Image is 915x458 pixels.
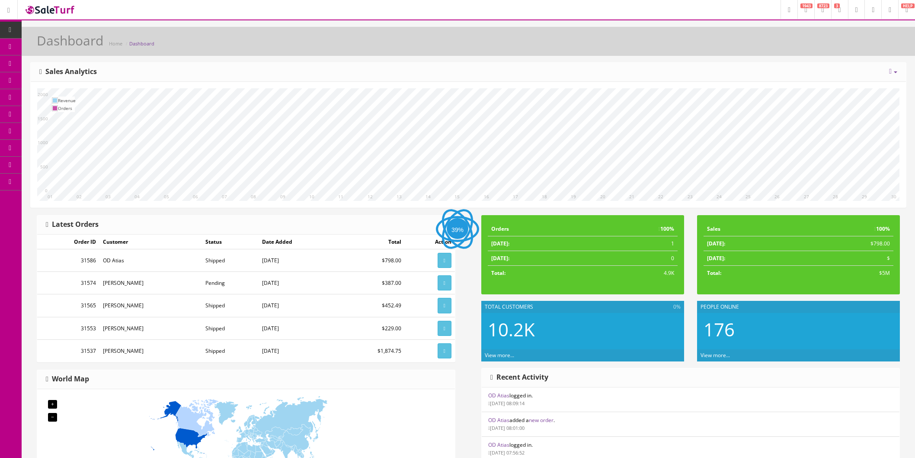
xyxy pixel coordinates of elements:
img: SaleTurf [24,4,76,16]
small: [DATE] 07:56:52 [488,449,525,456]
td: 31574 [37,272,99,294]
td: Shipped [202,294,259,317]
td: Shipped [202,249,259,272]
td: Revenue [58,97,76,104]
a: OD Atias [488,416,509,424]
h3: World Map [46,375,89,383]
strong: Total: [707,269,721,277]
span: HELP [901,3,915,8]
a: View more... [701,352,730,359]
td: [DATE] [259,317,339,339]
td: [PERSON_NAME] [99,339,202,362]
a: OD Atias [488,441,509,448]
td: $798.00 [339,249,405,272]
td: 31565 [37,294,99,317]
td: $452.49 [339,294,405,317]
td: 0 [588,251,678,266]
td: OD Atias [99,249,202,272]
td: Date Added [259,235,339,249]
h3: Sales Analytics [39,68,97,76]
td: Status [202,235,259,249]
a: new order [529,416,553,424]
strong: Total: [491,269,505,277]
td: Action [405,235,455,249]
td: 1 [588,236,678,251]
td: 31553 [37,317,99,339]
td: [DATE] [259,294,339,317]
td: 100% [588,222,678,236]
td: $5M [796,266,893,281]
td: $387.00 [339,272,405,294]
strong: [DATE]: [491,240,509,247]
td: [DATE] [259,339,339,362]
li: added a . [482,412,899,437]
strong: [DATE]: [707,240,725,247]
td: [PERSON_NAME] [99,317,202,339]
h2: 10.2K [488,319,678,339]
td: Customer [99,235,202,249]
td: [PERSON_NAME] [99,272,202,294]
td: Sales [704,222,796,236]
td: 4.9K [588,266,678,281]
a: OD Atias [488,392,509,399]
td: Orders [58,104,76,112]
div: People Online [697,301,900,313]
a: View more... [485,352,514,359]
td: [DATE] [259,249,339,272]
td: $ [796,251,893,266]
span: 1943 [800,3,813,8]
small: [DATE] 08:01:00 [488,425,525,431]
td: $1,874.75 [339,339,405,362]
a: Home [109,40,122,47]
h3: Latest Orders [46,221,99,229]
td: Orders [488,222,588,236]
td: [PERSON_NAME] [99,294,202,317]
td: Shipped [202,339,259,362]
td: Shipped [202,317,259,339]
li: logged in. [482,387,899,412]
td: Pending [202,272,259,294]
span: 0% [673,303,681,311]
td: 31586 [37,249,99,272]
td: 31537 [37,339,99,362]
span: 3 [834,3,840,8]
span: 8723 [817,3,829,8]
td: Order ID [37,235,99,249]
td: [DATE] [259,272,339,294]
td: $229.00 [339,317,405,339]
td: $798.00 [796,236,893,251]
h2: 176 [704,319,893,339]
strong: [DATE]: [707,255,725,262]
strong: [DATE]: [491,255,509,262]
div: Total Customers [481,301,684,313]
div: + [48,400,57,409]
td: 100% [796,222,893,236]
div: − [48,413,57,422]
h1: Dashboard [37,33,103,48]
a: Dashboard [129,40,154,47]
small: [DATE] 08:09:14 [488,400,525,406]
h3: Recent Activity [490,374,548,381]
td: Total [339,235,405,249]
